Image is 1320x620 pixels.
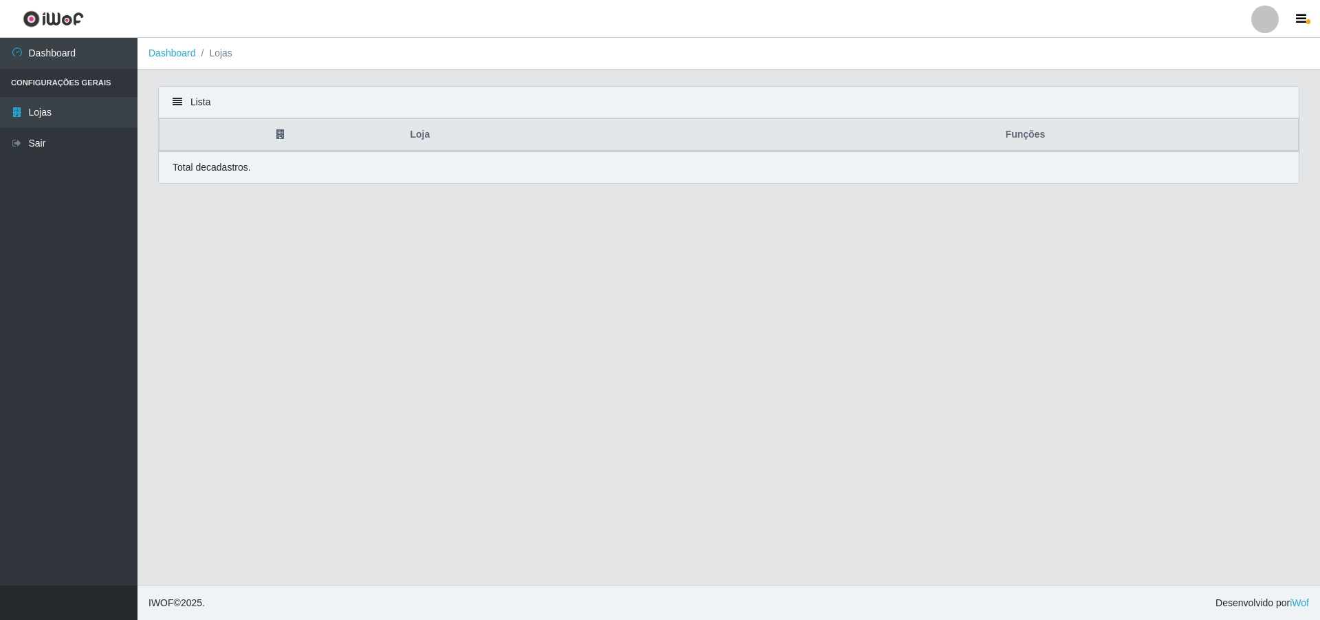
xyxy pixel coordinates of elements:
nav: breadcrumb [137,38,1320,70]
div: Lista [159,87,1299,118]
span: Desenvolvido por [1215,596,1309,610]
p: Total de cadastros. [173,160,251,175]
th: Funções [753,119,1299,151]
li: Lojas [196,46,232,61]
a: Dashboard [148,47,196,58]
th: Loja [401,119,752,151]
a: iWof [1290,597,1309,608]
span: IWOF [148,597,174,608]
span: © 2025 . [148,596,205,610]
img: CoreUI Logo [23,10,84,28]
